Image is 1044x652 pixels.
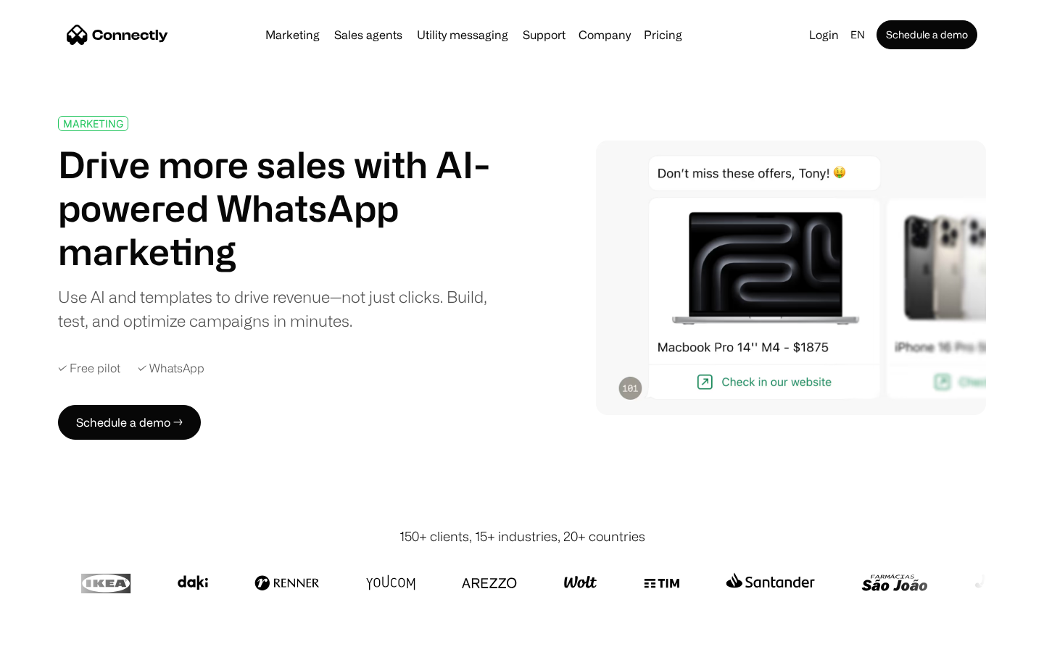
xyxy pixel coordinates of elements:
[850,25,865,45] div: en
[877,20,977,49] a: Schedule a demo
[29,627,87,647] ul: Language list
[58,405,201,440] a: Schedule a demo →
[328,29,408,41] a: Sales agents
[138,361,204,375] div: ✓ WhatsApp
[260,29,326,41] a: Marketing
[411,29,514,41] a: Utility messaging
[579,25,631,45] div: Company
[517,29,571,41] a: Support
[803,25,845,45] a: Login
[58,143,506,273] h1: Drive more sales with AI-powered WhatsApp marketing
[399,527,645,546] div: 150+ clients, 15+ industries, 20+ countries
[58,285,506,333] div: Use AI and templates to drive revenue—not just clicks. Build, test, and optimize campaigns in min...
[58,361,120,375] div: ✓ Free pilot
[14,625,87,647] aside: Language selected: English
[63,118,123,129] div: MARKETING
[638,29,688,41] a: Pricing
